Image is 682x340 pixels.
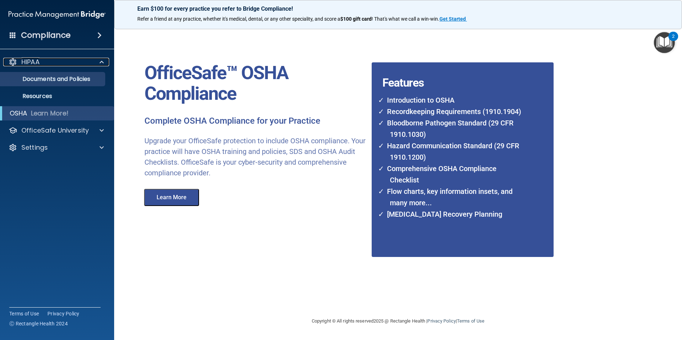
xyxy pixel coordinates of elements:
a: Learn More [139,195,206,200]
a: Settings [9,143,104,152]
p: Complete OSHA Compliance for your Practice [144,115,366,127]
strong: Get Started [439,16,466,22]
li: Flow charts, key information insets, and many more... [383,186,525,208]
li: Hazard Communication Standard (29 CFR 1910.1200) [383,140,525,163]
a: Get Started [439,16,467,22]
li: Recordkeeping Requirements (1910.1904) [383,106,525,117]
button: Learn More [144,189,199,206]
h4: Compliance [21,30,71,40]
p: HIPAA [21,58,40,66]
p: OfficeSafe™ OSHA Compliance [144,63,366,104]
p: Earn $100 for every practice you refer to Bridge Compliance! [137,5,659,12]
p: Resources [5,93,102,100]
p: OfficeSafe University [21,126,89,135]
li: Comprehensive OSHA Compliance Checklist [383,163,525,186]
a: OfficeSafe University [9,126,104,135]
a: Privacy Policy [427,318,455,324]
span: Refer a friend at any practice, whether it's medical, dental, or any other speciality, and score a [137,16,340,22]
p: Settings [21,143,48,152]
li: Introduction to OSHA [383,94,525,106]
span: Ⓒ Rectangle Health 2024 [9,320,68,327]
div: 2 [672,36,675,46]
li: Bloodborne Pathogen Standard (29 CFR 1910.1030) [383,117,525,140]
p: OSHA [10,109,27,118]
li: [MEDICAL_DATA] Recovery Planning [383,208,525,220]
button: Open Resource Center, 2 new notifications [654,32,675,53]
p: Upgrade your OfficeSafe protection to include OSHA compliance. Your practice will have OSHA train... [144,135,366,178]
p: Documents and Policies [5,76,102,83]
a: HIPAA [9,58,104,66]
a: Terms of Use [9,310,39,317]
img: PMB logo [9,7,106,22]
span: ! That's what we call a win-win. [372,16,439,22]
h4: Features [372,62,535,77]
p: Learn More! [31,109,69,118]
strong: $100 gift card [340,16,372,22]
a: Privacy Policy [47,310,80,317]
div: Copyright © All rights reserved 2025 @ Rectangle Health | | [268,310,528,333]
a: Terms of Use [457,318,484,324]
